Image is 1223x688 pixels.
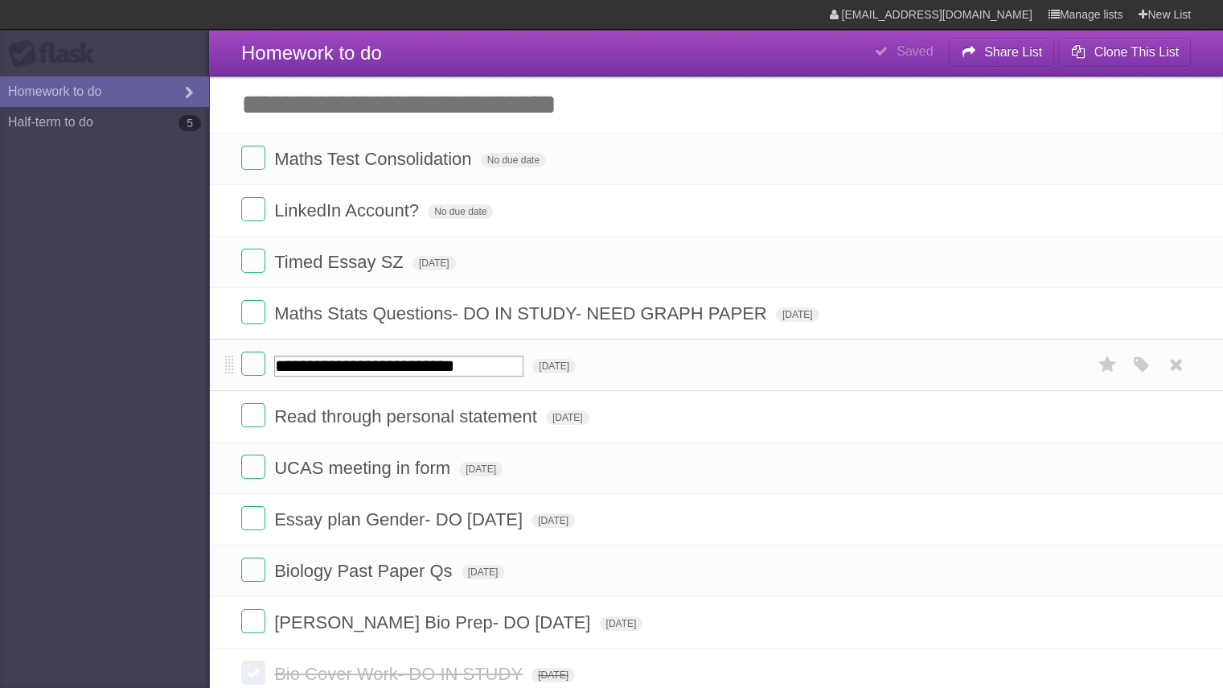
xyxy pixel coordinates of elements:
span: Read through personal statement [274,406,541,426]
label: Done [241,506,265,530]
label: Star task [1093,352,1123,378]
span: Maths Stats Questions- DO IN STUDY- NEED GRAPH PAPER [274,303,771,323]
span: [DATE] [459,462,503,476]
span: [DATE] [600,616,643,631]
b: 5 [179,115,201,131]
label: Done [241,249,265,273]
span: UCAS meeting in form [274,458,454,478]
span: Biology Past Paper Qs [274,561,456,581]
div: Flask [8,39,105,68]
span: No due date [428,204,493,219]
span: Maths Test Consolidation [274,149,475,169]
b: Share List [984,45,1042,59]
label: Done [241,661,265,685]
button: Clone This List [1058,38,1191,67]
label: Done [241,352,265,376]
b: Clone This List [1094,45,1179,59]
label: Done [241,455,265,479]
b: Saved [897,44,933,58]
span: [DATE] [532,359,576,373]
span: No due date [481,153,546,167]
span: LinkedIn Account? [274,200,423,220]
span: [DATE] [462,565,505,579]
span: Homework to do [241,42,382,64]
label: Done [241,300,265,324]
span: [PERSON_NAME] Bio Prep- DO [DATE] [274,612,594,632]
label: Done [241,403,265,427]
label: Done [241,609,265,633]
span: [DATE] [531,668,575,682]
label: Done [241,558,265,582]
span: [DATE] [531,513,575,528]
span: Timed Essay SZ [274,252,408,272]
span: [DATE] [776,307,819,322]
span: Essay plan Gender- DO [DATE] [274,509,527,529]
span: [DATE] [546,410,589,425]
span: Bio Cover Work- DO IN STUDY [274,664,527,684]
label: Done [241,146,265,170]
button: Share List [949,38,1055,67]
span: [DATE] [412,256,456,270]
label: Done [241,197,265,221]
